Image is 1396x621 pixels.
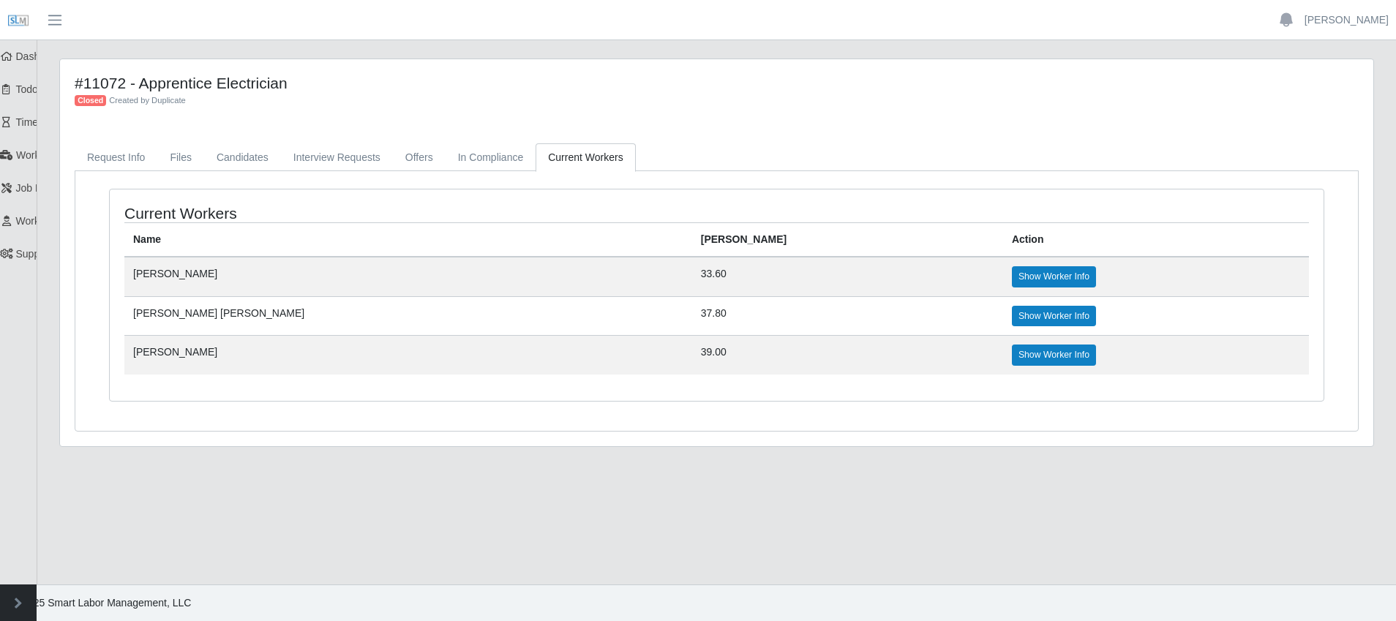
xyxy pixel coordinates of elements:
[12,597,191,609] span: © 2025 Smart Labor Management, LLC
[281,143,393,172] a: Interview Requests
[75,74,1032,92] h4: #11072 - Apprentice Electrician
[16,50,67,62] span: Dashboard
[692,336,1003,375] td: 39.00
[16,215,54,227] span: Workers
[1003,223,1309,257] th: Action
[692,296,1003,335] td: 37.80
[75,95,106,107] span: Closed
[692,257,1003,296] td: 33.60
[393,143,446,172] a: Offers
[16,248,94,260] span: Supplier Settings
[124,336,692,375] td: [PERSON_NAME]
[7,10,29,31] img: SLM Logo
[446,143,536,172] a: In Compliance
[1305,12,1389,28] a: [PERSON_NAME]
[157,143,204,172] a: Files
[204,143,281,172] a: Candidates
[124,257,692,296] td: [PERSON_NAME]
[1012,306,1096,326] a: Show Worker Info
[16,149,104,161] span: Worker Timesheets
[124,223,692,257] th: Name
[1012,266,1096,287] a: Show Worker Info
[109,96,185,105] span: Created by Duplicate
[124,296,692,335] td: [PERSON_NAME] [PERSON_NAME]
[16,116,69,128] span: Timesheets
[1012,345,1096,365] a: Show Worker Info
[692,223,1003,257] th: [PERSON_NAME]
[536,143,635,172] a: Current Workers
[16,182,79,194] span: Job Requests
[124,204,605,222] h4: Current Workers
[75,143,157,172] a: Request Info
[16,83,38,95] span: Todo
